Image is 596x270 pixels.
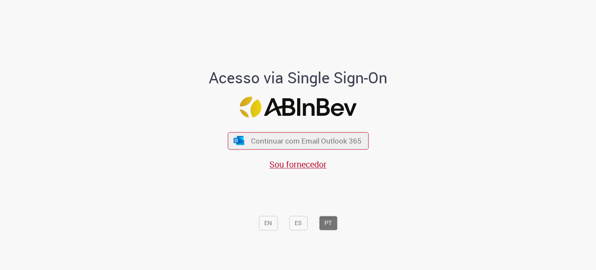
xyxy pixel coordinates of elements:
button: PT [319,216,337,230]
img: ícone Azure/Microsoft 360 [233,136,245,145]
a: Sou fornecedor [269,158,327,170]
button: EN [259,216,278,230]
button: ES [289,216,307,230]
h1: Acesso via Single Sign-On [180,70,417,87]
img: Logo ABInBev [240,97,356,117]
button: ícone Azure/Microsoft 360 Continuar com Email Outlook 365 [228,132,368,150]
span: Continuar com Email Outlook 365 [251,136,362,146]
